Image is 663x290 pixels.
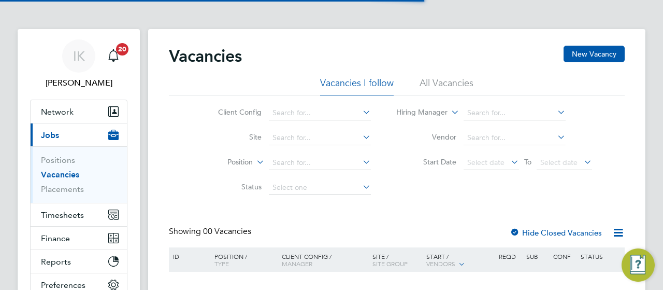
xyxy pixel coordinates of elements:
div: ID [170,247,207,265]
label: Hide Closed Vacancies [510,228,602,238]
a: IK[PERSON_NAME] [30,39,127,89]
button: Network [31,100,127,123]
div: Conf [551,247,578,265]
span: Site Group [372,259,408,268]
label: Site [202,132,262,142]
div: Reqd [496,247,523,265]
span: Type [214,259,229,268]
span: Ivona Kucharska [30,77,127,89]
label: Client Config [202,107,262,117]
span: Timesheets [41,210,84,220]
input: Search for... [464,131,566,145]
button: New Vacancy [564,46,625,62]
div: Sub [524,247,551,265]
input: Search for... [464,106,566,120]
label: Status [202,182,262,191]
input: Search for... [269,131,371,145]
div: Jobs [31,146,127,203]
button: Finance [31,227,127,250]
input: Select one [269,181,371,195]
span: Network [41,107,74,117]
label: Start Date [397,157,456,167]
span: Reports [41,257,71,267]
label: Hiring Manager [388,107,448,118]
a: Placements [41,184,84,194]
button: Reports [31,250,127,273]
span: Vendors [426,259,455,268]
div: Position / [207,247,279,272]
span: Select date [540,158,578,167]
a: Positions [41,155,75,165]
h2: Vacancies [169,46,242,66]
span: 20 [116,43,128,56]
label: Position [193,157,253,168]
button: Engage Resource Center [622,248,655,282]
li: All Vacancies [420,77,473,95]
a: 20 [103,39,124,73]
span: Preferences [41,280,85,290]
span: To [521,155,535,169]
span: Select date [467,158,505,167]
span: Finance [41,233,70,243]
button: Timesheets [31,203,127,226]
li: Vacancies I follow [320,77,394,95]
span: IK [73,49,85,63]
input: Search for... [269,156,371,170]
a: Vacancies [41,170,79,179]
label: Vendor [397,132,456,142]
span: Manager [282,259,312,268]
div: Showing [169,226,253,237]
div: Status [578,247,623,265]
span: 00 Vacancies [203,226,251,237]
div: Site / [370,247,424,272]
button: Jobs [31,123,127,146]
div: Client Config / [279,247,370,272]
span: Jobs [41,130,59,140]
div: Start / [424,247,496,273]
input: Search for... [269,106,371,120]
